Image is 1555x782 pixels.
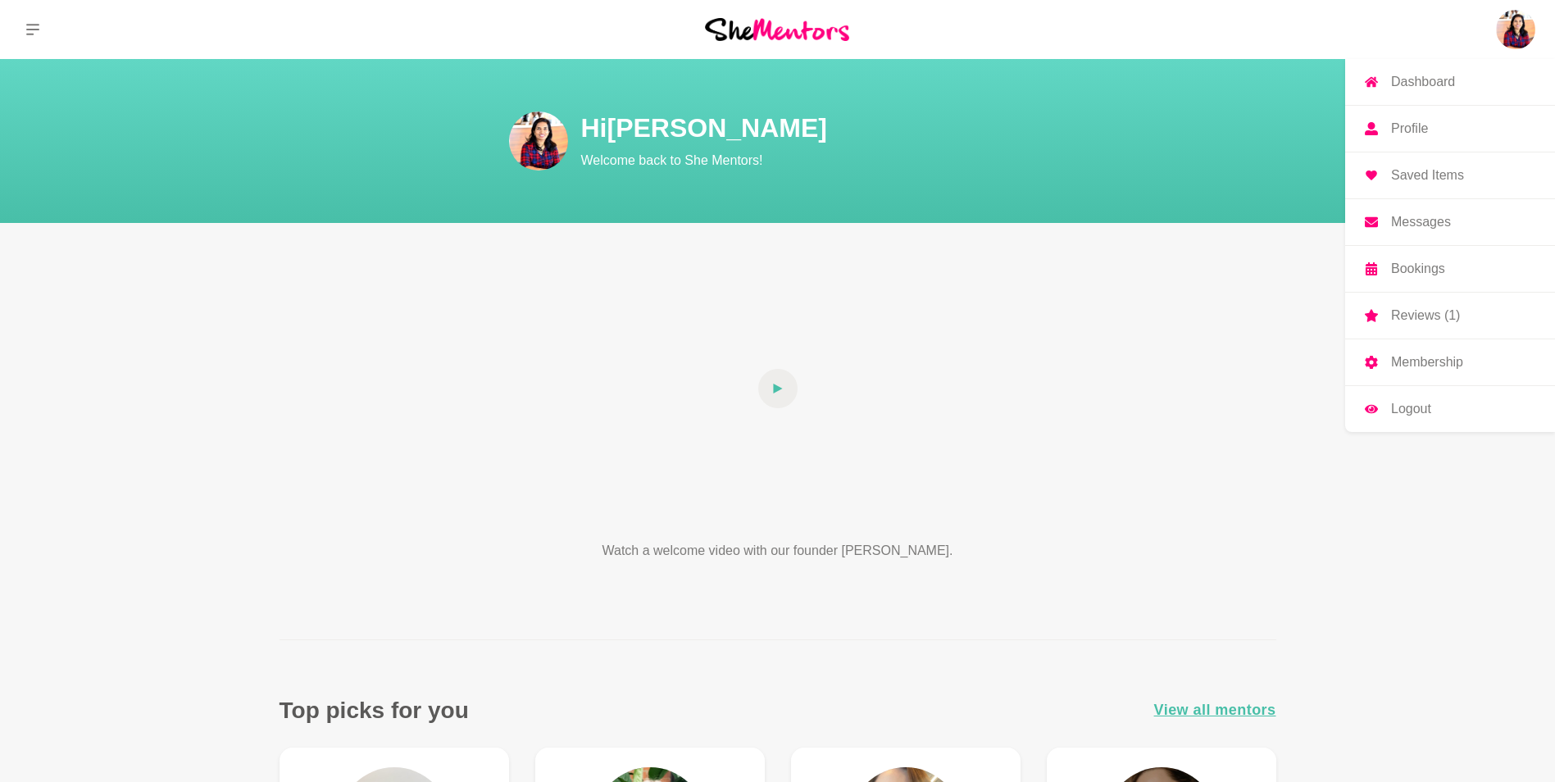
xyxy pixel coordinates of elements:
[1496,10,1535,49] a: Diana PhilipDashboardProfileSaved ItemsMessagesBookingsReviews (1)MembershipLogout
[581,111,1171,144] h1: Hi [PERSON_NAME]
[542,541,1014,561] p: Watch a welcome video with our founder [PERSON_NAME].
[1391,216,1451,229] p: Messages
[280,696,469,725] h3: Top picks for you
[1391,356,1463,369] p: Membership
[1391,262,1445,275] p: Bookings
[581,151,1171,170] p: Welcome back to She Mentors!
[1345,246,1555,292] a: Bookings
[1496,10,1535,49] img: Diana Philip
[1391,402,1431,416] p: Logout
[1391,169,1464,182] p: Saved Items
[705,18,849,40] img: She Mentors Logo
[1345,293,1555,339] a: Reviews (1)
[1391,309,1460,322] p: Reviews (1)
[1391,122,1428,135] p: Profile
[1345,59,1555,105] a: Dashboard
[1154,698,1276,722] a: View all mentors
[1345,199,1555,245] a: Messages
[1391,75,1455,89] p: Dashboard
[1345,106,1555,152] a: Profile
[1345,152,1555,198] a: Saved Items
[509,111,568,170] img: Diana Philip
